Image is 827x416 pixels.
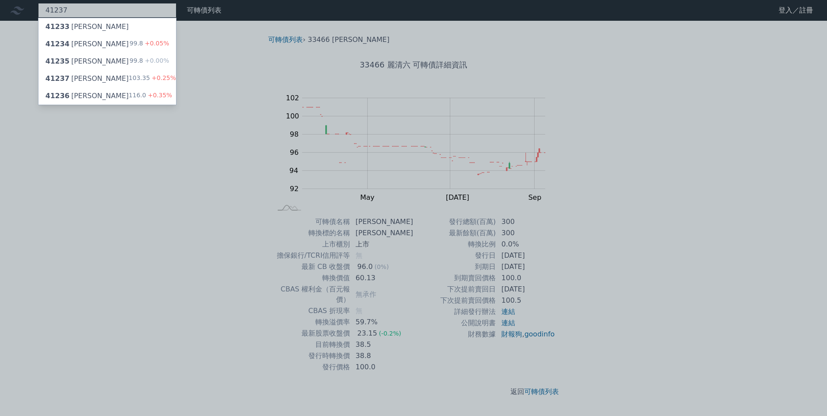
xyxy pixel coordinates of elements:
[150,74,176,81] span: +0.25%
[45,22,70,31] span: 41233
[45,92,70,100] span: 41236
[129,74,176,84] div: 103.35
[38,87,176,105] a: 41236[PERSON_NAME] 116.0+0.35%
[45,74,129,84] div: [PERSON_NAME]
[38,53,176,70] a: 41235[PERSON_NAME] 99.8+0.00%
[146,92,172,99] span: +0.35%
[130,56,169,67] div: 99.8
[45,91,129,101] div: [PERSON_NAME]
[143,57,169,64] span: +0.00%
[143,40,169,47] span: +0.05%
[45,57,70,65] span: 41235
[38,35,176,53] a: 41234[PERSON_NAME] 99.8+0.05%
[45,22,129,32] div: [PERSON_NAME]
[45,74,70,83] span: 41237
[130,39,169,49] div: 99.8
[45,40,70,48] span: 41234
[45,39,129,49] div: [PERSON_NAME]
[45,56,129,67] div: [PERSON_NAME]
[38,70,176,87] a: 41237[PERSON_NAME] 103.35+0.25%
[38,18,176,35] a: 41233[PERSON_NAME]
[129,91,172,101] div: 116.0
